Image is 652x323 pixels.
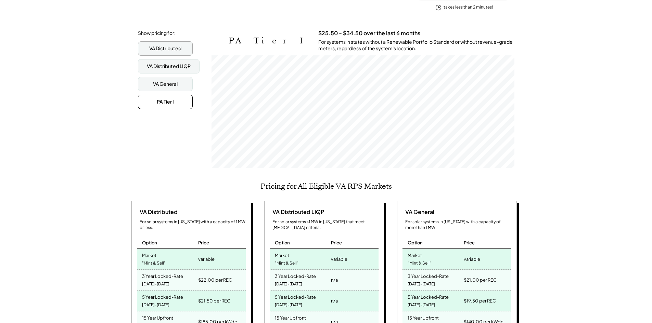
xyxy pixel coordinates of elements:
div: [DATE]-[DATE] [142,300,169,310]
div: variable [198,254,215,264]
div: [DATE]-[DATE] [408,300,435,310]
div: VA General [153,81,178,88]
div: VA Distributed [149,45,181,52]
div: Option [142,240,157,246]
div: 3 Year Locked-Rate [142,271,183,279]
div: [DATE]-[DATE] [275,300,302,310]
h3: $25.50 - $34.50 over the last 6 months [318,30,420,37]
div: VA Distributed [137,208,178,216]
div: 3 Year Locked-Rate [408,271,449,279]
div: Option [275,240,290,246]
div: Price [331,240,342,246]
div: 3 Year Locked-Rate [275,271,316,279]
div: 5 Year Locked-Rate [275,292,316,300]
div: $21.00 per REC [464,275,497,285]
div: "Mint & Sell" [275,259,298,268]
div: [DATE]-[DATE] [275,280,302,289]
div: 5 Year Locked-Rate [142,292,183,300]
div: Market [142,251,156,258]
div: For solar systems ≤1 MW in [US_STATE] that meet [MEDICAL_DATA] criteria. [272,219,379,231]
div: 15 Year Upfront [142,313,173,321]
div: n/a [331,296,338,306]
div: Price [198,240,209,246]
div: $22.00 per REC [198,275,232,285]
div: VA General [402,208,434,216]
div: $21.50 per REC [198,296,230,306]
div: variable [331,254,347,264]
div: For systems in states without a Renewable Portfolio Standard or without revenue-grade meters, reg... [318,39,514,52]
div: 15 Year Upfront [408,313,439,321]
div: variable [464,254,480,264]
div: n/a [331,275,338,285]
h2: Pricing for All Eligible VA RPS Markets [260,182,392,191]
div: For solar systems in [US_STATE] with a capacity of more than 1 MW. [405,219,511,231]
div: [DATE]-[DATE] [408,280,435,289]
div: "Mint & Sell" [142,259,166,268]
div: Market [275,251,289,258]
div: Option [408,240,423,246]
div: 5 Year Locked-Rate [408,292,449,300]
div: Price [464,240,475,246]
div: For solar systems in [US_STATE] with a capacity of 1 MW or less. [140,219,246,231]
div: Show pricing for: [138,30,176,37]
div: [DATE]-[DATE] [142,280,169,289]
div: "Mint & Sell" [408,259,431,268]
h2: PA Tier I [229,36,308,46]
div: takes less than 2 minutes! [444,4,493,10]
div: VA Distributed LIQP [147,63,191,70]
div: 15 Year Upfront [275,313,306,321]
div: VA Distributed LIQP [270,208,324,216]
div: $19.50 per REC [464,296,496,306]
div: PA Tier I [157,98,174,105]
div: Market [408,251,422,258]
